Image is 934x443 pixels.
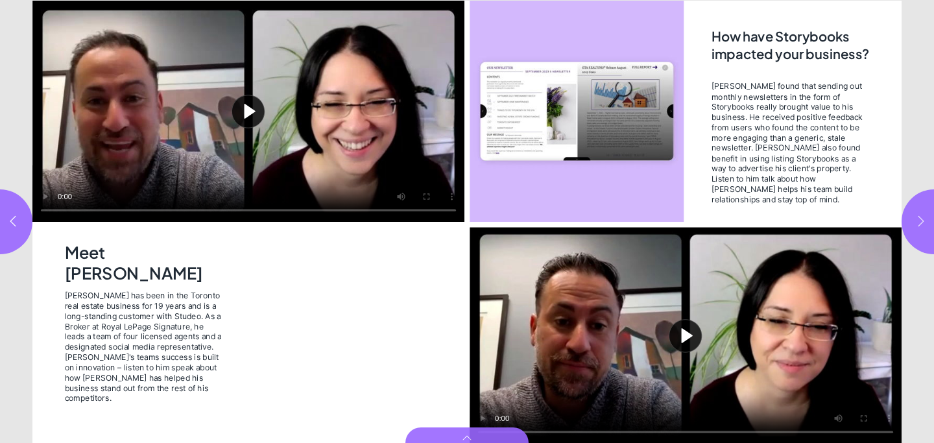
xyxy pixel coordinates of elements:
[65,241,228,282] h2: Meet [PERSON_NAME]
[65,290,226,403] span: [PERSON_NAME] has been in the Toronto real estate business for 19 years and is a long-standing cu...
[712,81,867,204] span: [PERSON_NAME] found that sending out monthly newsletters in the form of Storybooks really brought...
[712,28,870,73] h2: How have Storybooks impacted your business?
